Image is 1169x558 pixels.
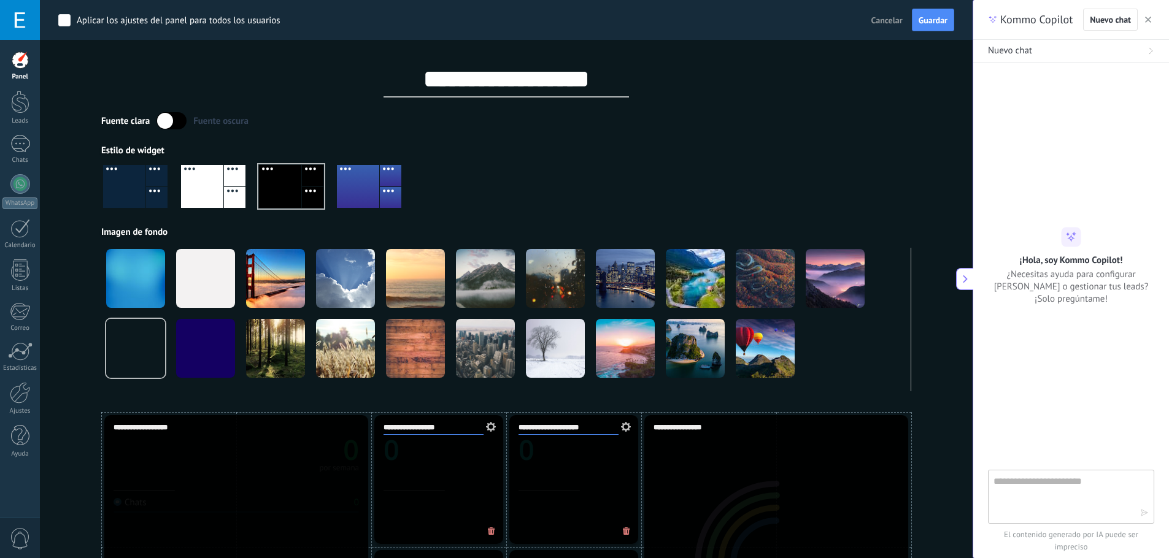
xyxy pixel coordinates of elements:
[77,15,280,27] div: Aplicar los ajustes del panel para todos los usuarios
[2,242,38,250] div: Calendario
[2,156,38,164] div: Chats
[2,73,38,81] div: Panel
[973,40,1169,63] button: Nuevo chat
[101,145,911,156] div: Estilo de widget
[1000,12,1073,27] span: Kommo Copilot
[988,529,1154,553] span: El contenido generado por IA puede ser impreciso
[101,226,911,238] div: Imagen de fondo
[1083,9,1138,31] button: Nuevo chat
[2,364,38,372] div: Estadísticas
[2,117,38,125] div: Leads
[1090,15,1131,24] span: Nuevo chat
[866,11,908,29] button: Cancelar
[2,197,37,209] div: WhatsApp
[988,269,1154,305] span: ¿Necesitas ayuda para configurar [PERSON_NAME] o gestionar tus leads? ¡Solo pregúntame!
[1020,254,1123,266] h2: ¡Hola, soy Kommo Copilot!
[2,450,38,458] div: Ayuda
[871,15,903,26] span: Cancelar
[2,324,38,332] div: Correo
[101,115,150,127] div: Fuente clara
[912,9,954,32] button: Guardar
[193,115,249,127] div: Fuente oscura
[2,407,38,415] div: Ajustes
[988,45,1032,57] span: Nuevo chat
[919,16,947,25] span: Guardar
[2,285,38,292] div: Listas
